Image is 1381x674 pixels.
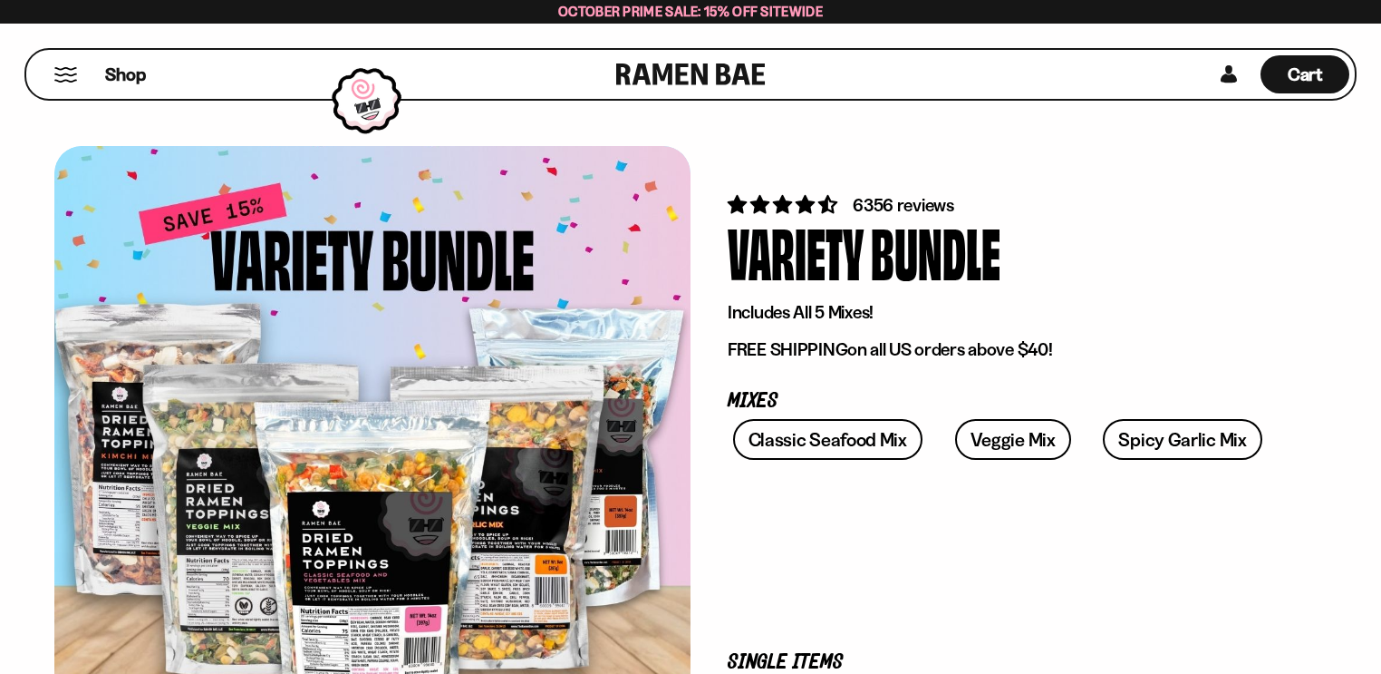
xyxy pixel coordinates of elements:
span: October Prime Sale: 15% off Sitewide [558,3,823,20]
div: Cart [1260,50,1349,99]
div: Variety [728,218,864,286]
a: Classic Seafood Mix [733,419,922,460]
div: Bundle [871,218,1000,286]
p: Single Items [728,654,1289,671]
a: Veggie Mix [955,419,1071,460]
strong: FREE SHIPPING [728,338,847,360]
p: Mixes [728,393,1289,410]
a: Shop [105,55,146,93]
span: 6356 reviews [853,194,954,216]
p: Includes All 5 Mixes! [728,301,1289,324]
a: Spicy Garlic Mix [1103,419,1261,460]
span: Cart [1288,63,1323,85]
span: 4.63 stars [728,193,841,216]
p: on all US orders above $40! [728,338,1289,361]
span: Shop [105,63,146,87]
button: Mobile Menu Trigger [53,67,78,83]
